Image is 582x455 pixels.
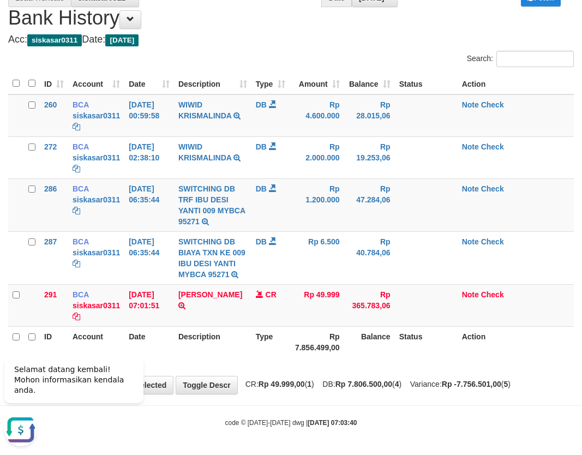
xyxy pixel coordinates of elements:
[73,248,120,257] a: siskasar0311
[4,65,37,98] button: Open LiveChat chat widget
[44,184,57,193] span: 286
[73,142,89,151] span: BCA
[251,73,290,94] th: Type: activate to sort column ascending
[178,237,245,279] a: SWITCHING DB BIAYA TXN KE 009 IBU DESI YANTI MYBCA 95271
[481,290,504,299] a: Check
[290,136,344,178] td: Rp 2.000.000
[335,380,392,388] strong: Rp 7.806.500,00
[240,380,511,388] span: CR: ( ) DB: ( ) Variance: ( )
[462,100,479,109] a: Note
[290,94,344,137] td: Rp 4.600.000
[124,94,174,137] td: [DATE] 00:59:58
[256,184,267,193] span: DB
[290,73,344,94] th: Amount: activate to sort column ascending
[68,73,124,94] th: Account: activate to sort column ascending
[73,164,80,173] a: Copy siskasar0311 to clipboard
[174,73,251,94] th: Description: activate to sort column ascending
[73,111,120,120] a: siskasar0311
[344,284,395,326] td: Rp 365.783,06
[73,237,89,246] span: BCA
[266,290,277,299] span: CR
[481,237,504,246] a: Check
[73,195,120,204] a: siskasar0311
[176,376,238,394] a: Toggle Descr
[395,380,399,388] strong: 4
[73,312,80,321] a: Copy siskasar0311 to clipboard
[344,136,395,178] td: Rp 19.253,06
[44,142,57,151] span: 272
[178,100,231,120] a: WIWID KRISMALINDA
[124,136,174,178] td: [DATE] 02:38:10
[73,153,120,162] a: siskasar0311
[178,290,242,299] a: [PERSON_NAME]
[124,326,174,357] th: Date
[256,237,267,246] span: DB
[73,259,80,268] a: Copy siskasar0311 to clipboard
[290,178,344,231] td: Rp 1.200.000
[256,142,267,151] span: DB
[462,290,479,299] a: Note
[395,73,458,94] th: Status
[27,34,82,46] span: siskasar0311
[14,17,124,46] span: Selamat datang kembali! Mohon informasikan kendala anda.
[462,237,479,246] a: Note
[308,419,357,427] strong: [DATE] 07:03:40
[307,380,311,388] strong: 1
[290,284,344,326] td: Rp 49.999
[174,326,251,357] th: Description
[44,237,57,246] span: 287
[467,51,574,67] label: Search:
[73,301,120,310] a: siskasar0311
[40,73,68,94] th: ID: activate to sort column ascending
[73,100,89,109] span: BCA
[290,231,344,284] td: Rp 6.500
[73,184,89,193] span: BCA
[251,326,290,357] th: Type
[256,100,267,109] span: DB
[124,284,174,326] td: [DATE] 07:01:51
[481,142,504,151] a: Check
[178,142,231,162] a: WIWID KRISMALINDA
[295,332,340,352] strong: Rp 7.856.499,00
[344,94,395,137] td: Rp 28.015,06
[344,73,395,94] th: Balance: activate to sort column ascending
[124,178,174,231] td: [DATE] 06:35:44
[481,184,504,193] a: Check
[344,326,395,357] th: Balance
[462,184,479,193] a: Note
[124,73,174,94] th: Date: activate to sort column ascending
[458,326,574,357] th: Action
[462,142,479,151] a: Note
[395,326,458,357] th: Status
[73,206,80,215] a: Copy siskasar0311 to clipboard
[178,184,245,226] a: SWITCHING DB TRF IBU DESI YANTI 009 MYBCA 95271
[496,51,574,67] input: Search:
[124,231,174,284] td: [DATE] 06:35:44
[73,122,80,131] a: Copy siskasar0311 to clipboard
[442,380,501,388] strong: Rp -7.756.501,00
[344,178,395,231] td: Rp 47.284,06
[503,380,508,388] strong: 5
[40,326,68,357] th: ID
[44,100,57,109] span: 260
[68,326,124,357] th: Account
[8,34,574,45] h4: Acc: Date:
[458,73,574,94] th: Action
[344,231,395,284] td: Rp 40.784,06
[259,380,305,388] strong: Rp 49.999,00
[481,100,504,109] a: Check
[44,290,57,299] span: 291
[225,419,357,427] small: code © [DATE]-[DATE] dwg |
[73,290,89,299] span: BCA
[105,34,139,46] span: [DATE]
